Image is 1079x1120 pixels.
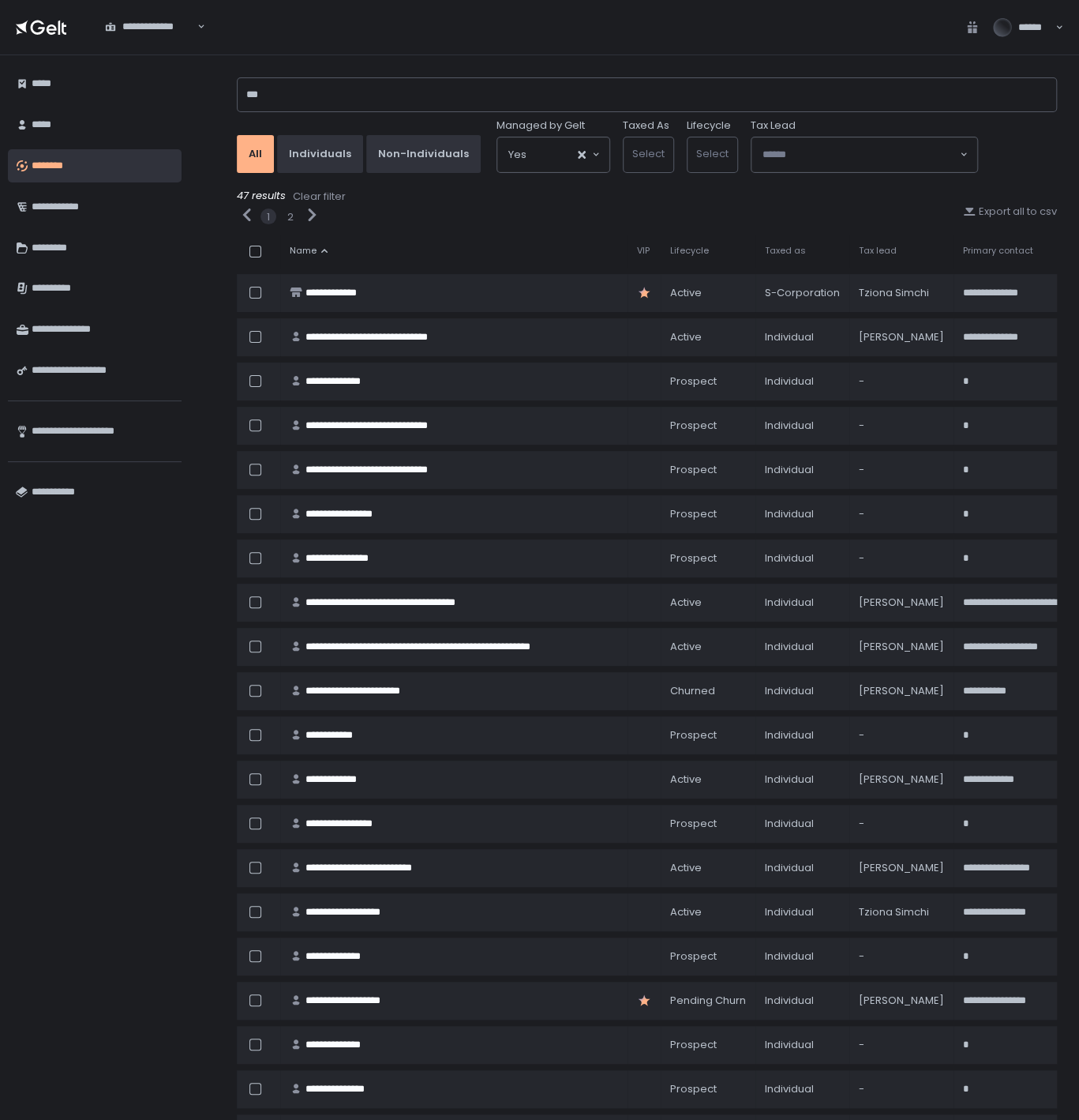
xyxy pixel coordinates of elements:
label: Taxed As [623,118,669,133]
span: active [670,772,702,787]
div: Individual [765,817,840,831]
div: - [859,463,944,477]
button: All [237,135,274,173]
div: Search for option [497,137,609,172]
button: Individuals [277,135,363,173]
div: Individual [765,1038,840,1052]
div: Tziona Simchi [859,286,944,300]
span: active [670,596,702,610]
div: - [859,551,944,566]
div: Search for option [95,11,205,43]
label: Lifecycle [687,118,731,133]
div: Individual [765,463,840,477]
span: Tax lead [859,245,897,257]
div: Search for option [751,137,977,172]
span: Lifecycle [670,245,709,257]
button: 1 [267,210,270,224]
span: Select [632,146,665,161]
div: - [859,374,944,389]
div: [PERSON_NAME] [859,330,944,344]
div: [PERSON_NAME] [859,994,944,1008]
div: Individual [765,905,840,919]
div: [PERSON_NAME] [859,640,944,654]
div: - [859,949,944,964]
div: [PERSON_NAME] [859,596,944,610]
div: Individual [765,994,840,1008]
div: Individual [765,684,840,698]
div: [PERSON_NAME] [859,861,944,875]
span: Yes [508,147,526,163]
div: Individual [765,374,840,389]
div: Tziona Simchi [859,905,944,919]
button: Non-Individuals [366,135,481,173]
div: S-Corporation [765,286,840,300]
div: Clear filter [293,190,346,204]
span: prospect [670,551,717,566]
div: Individual [765,861,840,875]
div: Individual [765,419,840,433]
div: [PERSON_NAME] [859,684,944,698]
div: All [249,147,262,161]
div: Individual [765,1082,840,1096]
span: Select [696,146,729,161]
span: active [670,640,702,654]
span: Taxed as [765,245,806,257]
button: 2 [287,210,294,224]
span: prospect [670,419,717,433]
span: prospect [670,949,717,964]
div: [PERSON_NAME] [859,772,944,787]
span: active [670,286,702,300]
button: Clear Selected [578,151,586,159]
div: Individual [765,507,840,521]
span: churned [670,684,715,698]
span: prospect [670,817,717,831]
span: Name [290,245,317,257]
div: 47 results [237,189,1057,205]
div: - [859,419,944,433]
span: VIP [637,245,650,257]
span: active [670,861,702,875]
div: Individual [765,330,840,344]
span: prospect [670,728,717,742]
button: Clear filter [292,189,347,205]
div: - [859,507,944,521]
span: Tax Lead [751,118,796,133]
span: prospect [670,463,717,477]
div: Individual [765,949,840,964]
span: prospect [670,1038,717,1052]
span: prospect [670,1082,717,1096]
span: prospect [670,507,717,521]
div: - [859,728,944,742]
span: Managed by Gelt [496,118,585,133]
div: Non-Individuals [378,147,469,161]
div: Individual [765,596,840,610]
input: Search for option [762,147,958,163]
span: active [670,330,702,344]
div: - [859,817,944,831]
input: Search for option [105,34,196,50]
div: Individual [765,551,840,566]
div: Individual [765,640,840,654]
div: - [859,1038,944,1052]
div: Individual [765,728,840,742]
input: Search for option [526,147,576,163]
span: Primary contact [963,245,1033,257]
button: Export all to csv [963,205,1057,219]
div: - [859,1082,944,1096]
div: Individuals [289,147,351,161]
div: Individual [765,772,840,787]
span: prospect [670,374,717,389]
span: active [670,905,702,919]
span: pending Churn [670,994,746,1008]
